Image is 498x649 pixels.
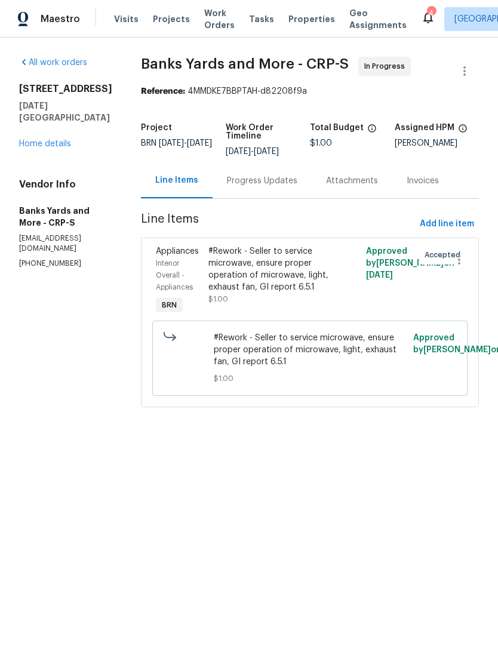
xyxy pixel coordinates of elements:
[187,139,212,147] span: [DATE]
[366,271,393,279] span: [DATE]
[156,247,199,256] span: Appliances
[214,332,407,368] span: #Rework - Seller to service microwave, ensure proper operation of microwave, light, exhaust fan, ...
[364,60,410,72] span: In Progress
[367,124,377,139] span: The total cost of line items that have been proposed by Opendoor. This sum includes line items th...
[249,15,274,23] span: Tasks
[425,249,465,261] span: Accepted
[208,245,333,293] div: #Rework - Seller to service microwave, ensure proper operation of microwave, light, exhaust fan, ...
[19,83,112,95] h2: [STREET_ADDRESS]
[226,147,279,156] span: -
[157,299,182,311] span: BRN
[141,124,172,132] h5: Project
[310,124,364,132] h5: Total Budget
[395,139,479,147] div: [PERSON_NAME]
[19,259,112,269] p: [PHONE_NUMBER]
[41,13,80,25] span: Maestro
[141,213,415,235] span: Line Items
[19,140,71,148] a: Home details
[366,247,454,279] span: Approved by [PERSON_NAME] on
[204,7,235,31] span: Work Orders
[310,139,332,147] span: $1.00
[19,179,112,190] h4: Vendor Info
[349,7,407,31] span: Geo Assignments
[141,87,185,96] b: Reference:
[254,147,279,156] span: [DATE]
[415,213,479,235] button: Add line item
[141,57,349,71] span: Banks Yards and More - CRP-S
[208,296,228,303] span: $1.00
[214,373,407,385] span: $1.00
[226,147,251,156] span: [DATE]
[155,174,198,186] div: Line Items
[19,59,87,67] a: All work orders
[227,175,297,187] div: Progress Updates
[159,139,184,147] span: [DATE]
[114,13,139,25] span: Visits
[19,100,112,124] h5: [DATE][GEOGRAPHIC_DATA]
[420,217,474,232] span: Add line item
[153,13,190,25] span: Projects
[19,233,112,254] p: [EMAIL_ADDRESS][DOMAIN_NAME]
[156,260,193,291] span: Interior Overall - Appliances
[159,139,212,147] span: -
[427,7,435,19] div: 4
[288,13,335,25] span: Properties
[407,175,439,187] div: Invoices
[458,124,468,139] span: The hpm assigned to this work order.
[226,124,311,140] h5: Work Order Timeline
[395,124,454,132] h5: Assigned HPM
[141,139,212,147] span: BRN
[19,205,112,229] h5: Banks Yards and More - CRP-S
[141,85,479,97] div: 4MMDKE7BBPTAH-d82208f9a
[326,175,378,187] div: Attachments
